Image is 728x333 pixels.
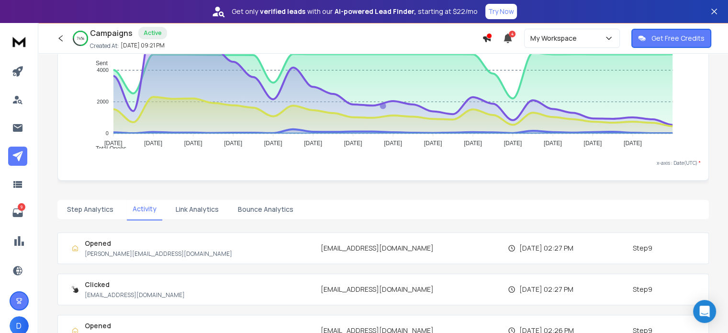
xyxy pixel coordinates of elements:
p: x-axis : Date(UTC) [66,160,701,167]
p: [PERSON_NAME][EMAIL_ADDRESS][DOMAIN_NAME] [85,250,232,258]
button: Activity [127,198,162,220]
p: Created At: [90,42,119,50]
div: Open Intercom Messenger [693,300,716,323]
button: Step Analytics [61,199,119,220]
h1: Opened [85,239,232,248]
p: [DATE] 02:27 PM [519,285,573,294]
button: Try Now [485,4,517,19]
button: Bounce Analytics [232,199,299,220]
tspan: [DATE] [624,140,642,147]
tspan: [DATE] [145,140,163,147]
h1: Campaigns [90,27,133,39]
tspan: [DATE] [544,140,562,147]
button: Link Analytics [170,199,224,220]
strong: verified leads [260,7,305,16]
p: Get only with our starting at $22/mo [232,7,478,16]
tspan: [DATE] [384,140,402,147]
h1: Clicked [85,280,185,289]
p: Step 9 [633,285,652,294]
a: 9 [8,203,27,222]
button: Get Free Credits [631,29,711,48]
tspan: [DATE] [104,140,123,147]
tspan: [DATE] [424,140,442,147]
strong: AI-powered Lead Finder, [335,7,416,16]
span: Total Opens [89,145,126,152]
tspan: 2000 [97,99,109,104]
tspan: [DATE] [184,140,202,147]
tspan: [DATE] [464,140,482,147]
p: [EMAIL_ADDRESS][DOMAIN_NAME] [85,291,185,299]
img: logo [10,33,29,50]
h1: Opened [85,321,185,331]
p: Step 9 [633,243,652,253]
p: [DATE] 09:21 PM [121,42,165,49]
span: Sent [89,60,108,67]
p: Get Free Credits [651,34,705,43]
p: [EMAIL_ADDRESS][DOMAIN_NAME] [321,285,434,294]
div: Active [138,27,167,39]
tspan: [DATE] [504,140,522,147]
p: Try Now [488,7,514,16]
tspan: 4000 [97,67,109,73]
tspan: [DATE] [344,140,362,147]
p: [DATE] 02:27 PM [519,243,573,253]
tspan: [DATE] [304,140,323,147]
tspan: [DATE] [584,140,602,147]
span: 4 [509,31,515,37]
p: 74 % [77,35,84,41]
p: [EMAIL_ADDRESS][DOMAIN_NAME] [321,243,434,253]
tspan: 0 [106,130,109,136]
p: My Workspace [530,34,581,43]
p: 9 [18,203,25,211]
tspan: [DATE] [264,140,282,147]
tspan: [DATE] [224,140,243,147]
